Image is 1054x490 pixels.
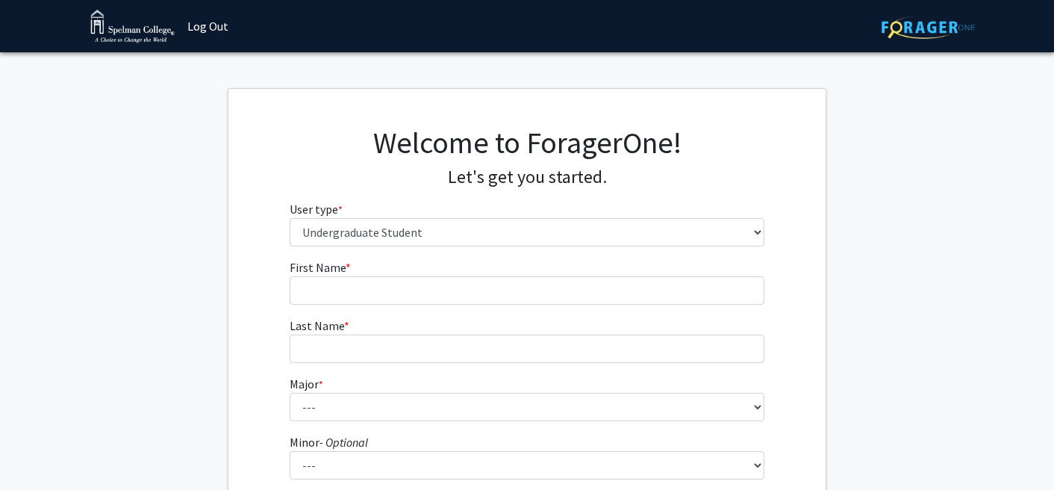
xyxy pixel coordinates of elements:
img: Spelman College Logo [90,10,175,43]
span: Last Name [290,318,344,333]
label: Major [290,375,323,393]
iframe: Chat [11,423,63,479]
label: Minor [290,433,368,451]
i: - Optional [319,435,368,450]
img: ForagerOne Logo [882,16,975,39]
label: User type [290,200,343,218]
span: First Name [290,260,346,275]
h4: Let's get you started. [290,167,765,188]
h1: Welcome to ForagerOne! [290,125,765,161]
